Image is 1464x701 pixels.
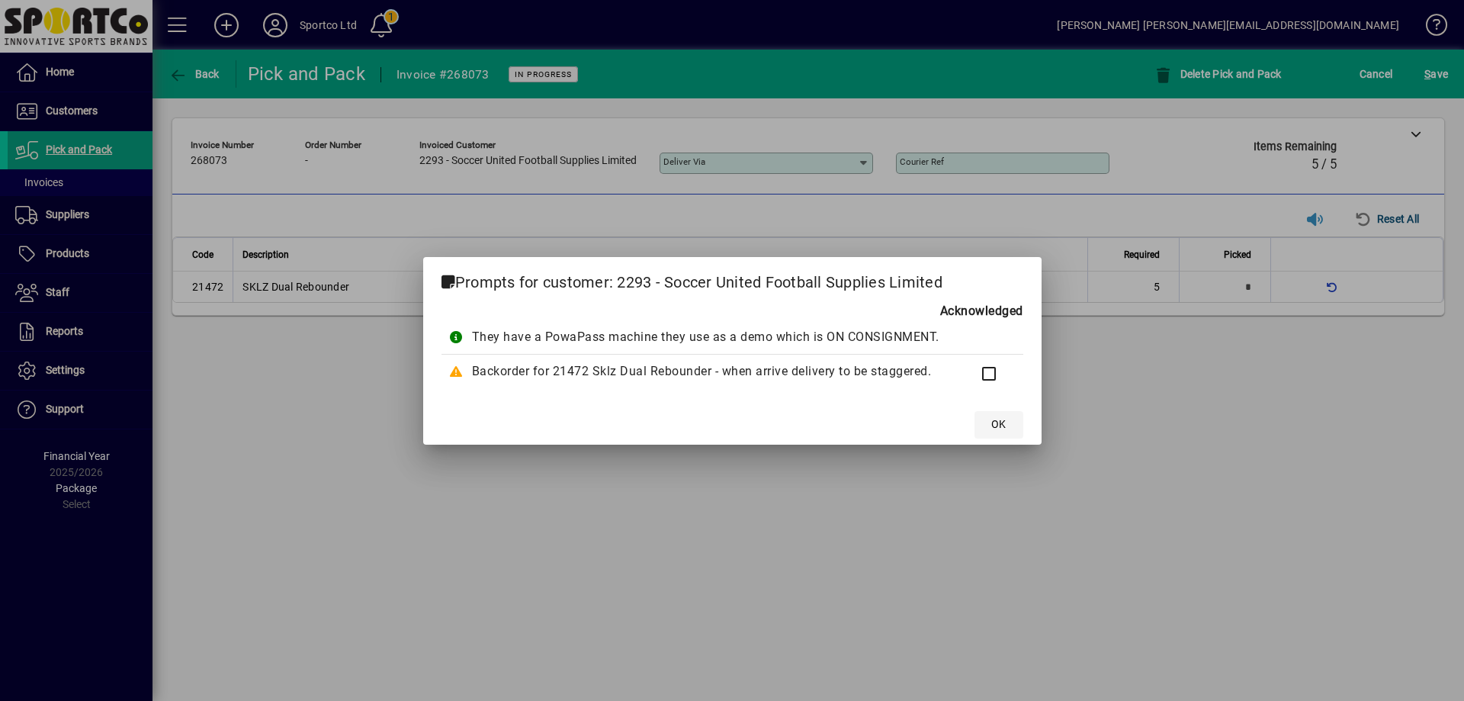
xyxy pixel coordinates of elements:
[472,362,954,381] div: Backorder for 21472 Sklz Dual Rebounder - when arrive delivery to be staggered.
[974,411,1023,439] button: OK
[940,302,1023,320] b: Acknowledged
[423,257,1042,301] h2: Prompts for customer: 2293 - Soccer United Football Supplies Limited
[991,416,1006,432] span: OK
[472,328,954,346] div: They have a PowaPass machine they use as a demo which is ON CONSIGNMENT.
